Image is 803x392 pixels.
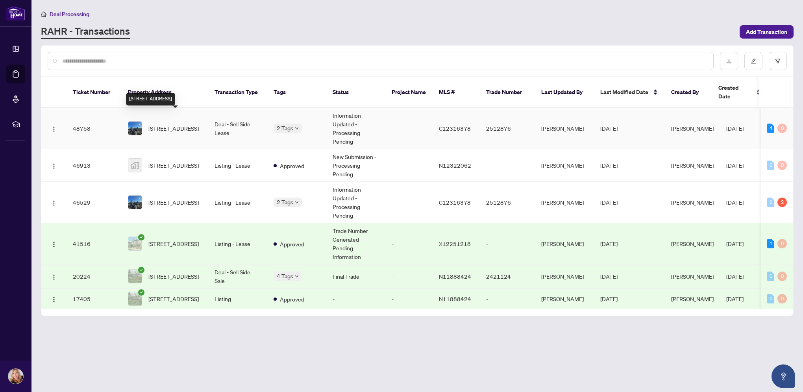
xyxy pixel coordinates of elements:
img: thumbnail-img [128,196,142,209]
th: Status [326,77,385,108]
img: Logo [51,200,57,206]
th: MLS # [433,77,480,108]
td: Trade Number Generated - Pending Information [326,223,385,264]
span: [DATE] [600,125,618,132]
th: Created Date [712,77,767,108]
td: 2421124 [480,264,535,288]
span: X12251218 [439,240,471,247]
span: 4 Tags [277,272,293,281]
span: [DATE] [726,273,744,280]
td: - [385,182,433,223]
span: [STREET_ADDRESS] [148,272,199,281]
span: home [41,11,46,17]
td: 46913 [67,149,122,182]
span: [DATE] [600,295,618,302]
button: Logo [48,196,60,209]
th: Last Updated By [535,77,594,108]
td: - [480,223,535,264]
span: C12316378 [439,125,471,132]
div: 0 [767,272,774,281]
img: logo [6,6,25,20]
div: [STREET_ADDRESS] [126,93,175,105]
td: Listing [208,288,267,309]
span: [STREET_ADDRESS] [148,198,199,207]
span: N12322062 [439,162,471,169]
span: [STREET_ADDRESS] [148,239,199,248]
td: [PERSON_NAME] [535,108,594,149]
img: thumbnail-img [128,237,142,250]
button: filter [769,52,787,70]
button: Logo [48,237,60,250]
span: Approved [280,295,304,303]
td: Information Updated - Processing Pending [326,108,385,149]
td: Listing - Lease [208,182,267,223]
span: [PERSON_NAME] [671,125,714,132]
div: 0 [777,161,787,170]
span: down [295,126,299,130]
td: [PERSON_NAME] [535,288,594,309]
td: - [385,149,433,182]
td: Final Trade [326,264,385,288]
span: [PERSON_NAME] [671,199,714,206]
button: download [720,52,738,70]
td: Deal - Sell Side Sale [208,264,267,288]
td: Listing - Lease [208,149,267,182]
td: 41516 [67,223,122,264]
button: Add Transaction [740,25,794,39]
span: Deal Processing [50,11,89,18]
td: 20224 [67,264,122,288]
span: check-circle [138,289,144,296]
td: [PERSON_NAME] [535,182,594,223]
td: [PERSON_NAME] [535,149,594,182]
span: [DATE] [726,199,744,206]
button: Logo [48,159,60,172]
td: [PERSON_NAME] [535,264,594,288]
td: Listing - Lease [208,223,267,264]
span: C12316378 [439,199,471,206]
td: - [480,288,535,309]
button: Open asap [772,364,795,388]
td: Information Updated - Processing Pending [326,182,385,223]
td: Deal - Sell Side Lease [208,108,267,149]
span: [DATE] [600,273,618,280]
span: [PERSON_NAME] [671,240,714,247]
img: Logo [51,241,57,248]
span: [DATE] [726,295,744,302]
td: [PERSON_NAME] [535,223,594,264]
button: Logo [48,270,60,283]
span: [DATE] [600,240,618,247]
div: 0 [767,198,774,207]
span: Created Date [718,83,751,101]
span: filter [775,58,781,64]
div: 2 [777,198,787,207]
span: Last Modified Date [600,88,648,96]
button: edit [744,52,762,70]
div: 0 [767,294,774,303]
button: Logo [48,122,60,135]
th: Created By [665,77,712,108]
div: 0 [777,124,787,133]
span: Approved [280,240,304,248]
span: Add Transaction [746,26,787,38]
td: 17405 [67,288,122,309]
th: Property Address [122,77,208,108]
div: 0 [767,161,774,170]
th: Tags [267,77,326,108]
span: [DATE] [726,125,744,132]
img: Logo [51,163,57,169]
img: thumbnail-img [128,159,142,172]
span: check-circle [138,267,144,273]
td: 2512876 [480,108,535,149]
td: - [385,288,433,309]
img: Logo [51,274,57,280]
span: edit [751,58,756,64]
span: N11888424 [439,273,471,280]
span: check-circle [138,234,144,240]
td: - [480,149,535,182]
div: 0 [777,272,787,281]
a: RAHR - Transactions [41,25,130,39]
img: Logo [51,296,57,303]
span: down [295,274,299,278]
th: Project Name [385,77,433,108]
span: 2 Tags [277,124,293,133]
